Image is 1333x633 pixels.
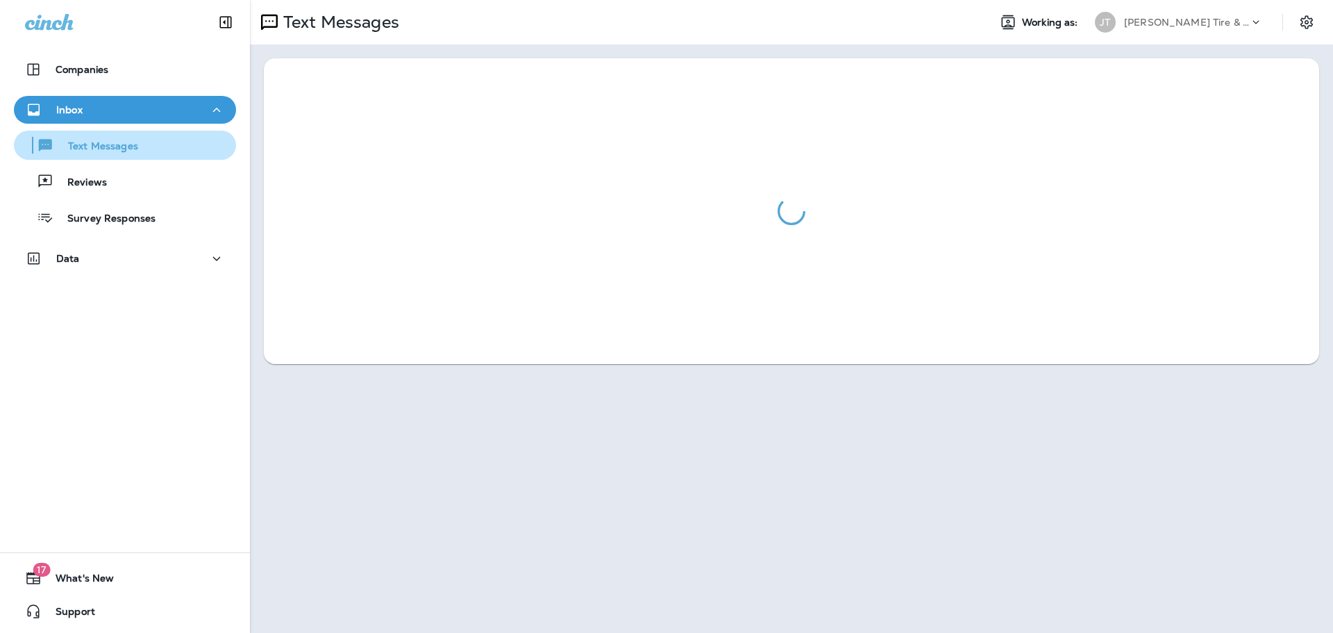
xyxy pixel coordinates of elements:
[14,56,236,83] button: Companies
[14,203,236,232] button: Survey Responses
[14,167,236,196] button: Reviews
[14,96,236,124] button: Inbox
[14,598,236,625] button: Support
[1124,17,1249,28] p: [PERSON_NAME] Tire & Auto
[42,573,114,589] span: What's New
[56,64,108,75] p: Companies
[1022,17,1081,28] span: Working as:
[56,104,83,115] p: Inbox
[1095,12,1116,33] div: JT
[53,213,156,226] p: Survey Responses
[54,140,138,154] p: Text Messages
[33,563,50,577] span: 17
[56,253,80,264] p: Data
[14,564,236,592] button: 17What's New
[206,8,245,36] button: Collapse Sidebar
[278,12,399,33] p: Text Messages
[14,131,236,160] button: Text Messages
[14,245,236,272] button: Data
[53,176,107,190] p: Reviews
[1294,10,1319,35] button: Settings
[42,606,95,623] span: Support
